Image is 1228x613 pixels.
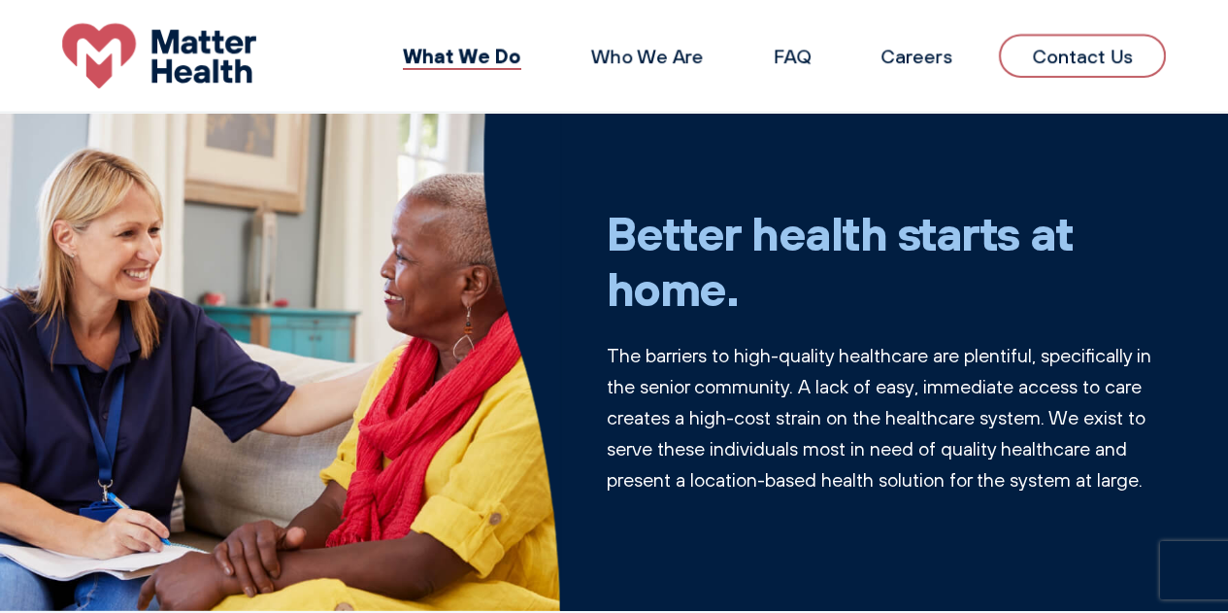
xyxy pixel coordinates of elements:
[774,44,811,68] a: FAQ
[999,34,1166,78] a: Contact Us
[403,43,521,68] a: What We Do
[591,44,704,68] a: Who We Are
[607,340,1167,495] p: The barriers to high-quality healthcare are plentiful, specifically in the senior community. A la...
[607,205,1167,317] h1: Better health starts at home.
[880,44,952,68] a: Careers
